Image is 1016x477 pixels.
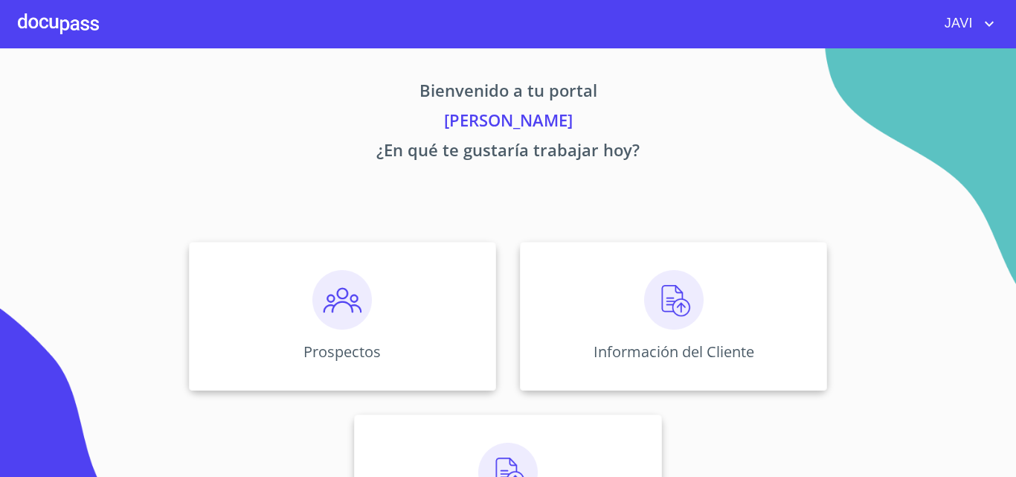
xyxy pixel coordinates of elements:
img: prospectos.png [312,270,372,330]
img: carga.png [644,270,704,330]
span: JAVI [933,12,980,36]
button: account of current user [933,12,998,36]
p: [PERSON_NAME] [50,108,966,138]
p: Prospectos [303,342,381,362]
p: Información del Cliente [594,342,754,362]
p: Bienvenido a tu portal [50,78,966,108]
p: ¿En qué te gustaría trabajar hoy? [50,138,966,167]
